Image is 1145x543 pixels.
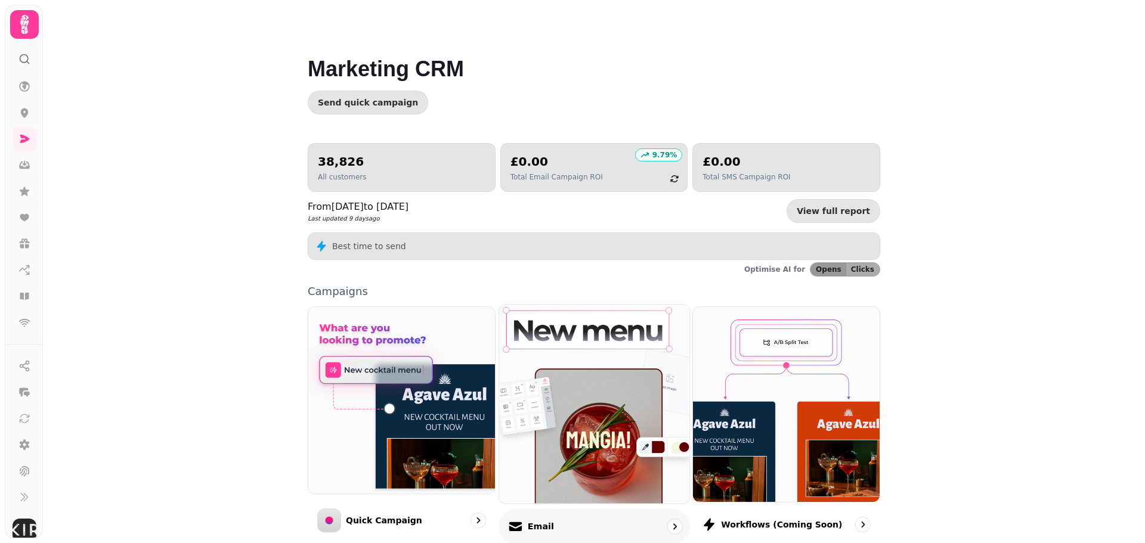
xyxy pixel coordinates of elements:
a: View full report [787,199,880,223]
img: Quick Campaign [308,307,495,494]
p: Email [527,520,553,532]
p: Last updated 9 days ago [308,214,409,223]
p: From [DATE] to [DATE] [308,200,409,214]
h2: £0.00 [510,153,603,170]
p: Workflows (coming soon) [721,519,842,530]
svg: go to [472,514,484,526]
span: Opens [816,266,841,273]
button: Send quick campaign [308,91,428,114]
p: Total SMS Campaign ROI [703,172,790,182]
img: Email [490,294,699,513]
p: 9.79 % [652,150,677,160]
button: refresh [664,169,685,189]
p: Quick Campaign [346,514,422,526]
a: Quick CampaignQuick Campaign [308,306,496,542]
img: User avatar [13,519,36,542]
img: Workflows (coming soon) [693,307,880,502]
button: User avatar [10,519,39,542]
span: Send quick campaign [318,98,418,107]
button: Clicks [846,263,880,276]
h1: Marketing CRM [308,29,880,81]
svg: go to [857,519,869,530]
svg: go to [669,520,680,532]
p: Optimise AI for [744,265,805,274]
h2: 38,826 [318,153,366,170]
p: Total Email Campaign ROI [510,172,603,182]
p: Campaigns [308,286,880,297]
span: Clicks [851,266,874,273]
p: All customers [318,172,366,182]
button: Opens [810,263,846,276]
h2: £0.00 [703,153,790,170]
a: Workflows (coming soon)Workflows (coming soon) [692,306,880,542]
p: Best time to send [332,240,406,252]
